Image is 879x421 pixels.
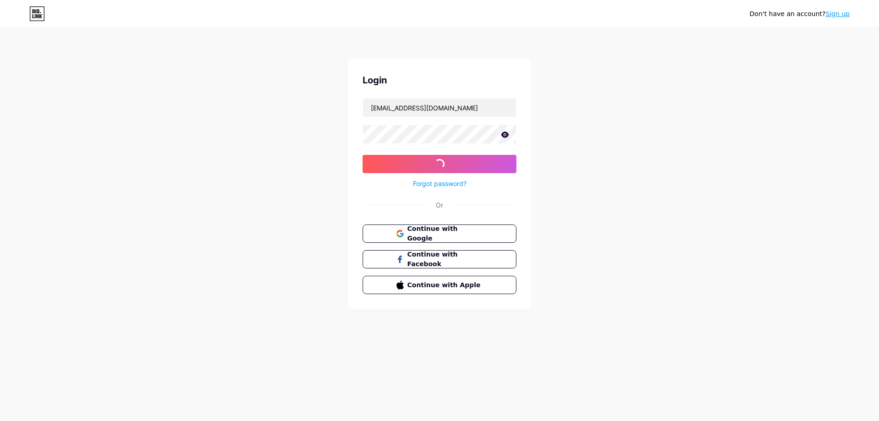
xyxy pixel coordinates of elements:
div: Don't have an account? [749,9,850,19]
button: Continue with Google [363,224,516,243]
a: Forgot password? [413,179,467,188]
div: Login [363,73,516,87]
a: Sign up [825,10,850,17]
span: Continue with Apple [407,280,483,290]
div: Or [436,200,443,210]
button: Continue with Apple [363,276,516,294]
span: Continue with Facebook [407,250,483,269]
span: Continue with Google [407,224,483,243]
input: Username [363,98,516,117]
button: Continue with Facebook [363,250,516,268]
